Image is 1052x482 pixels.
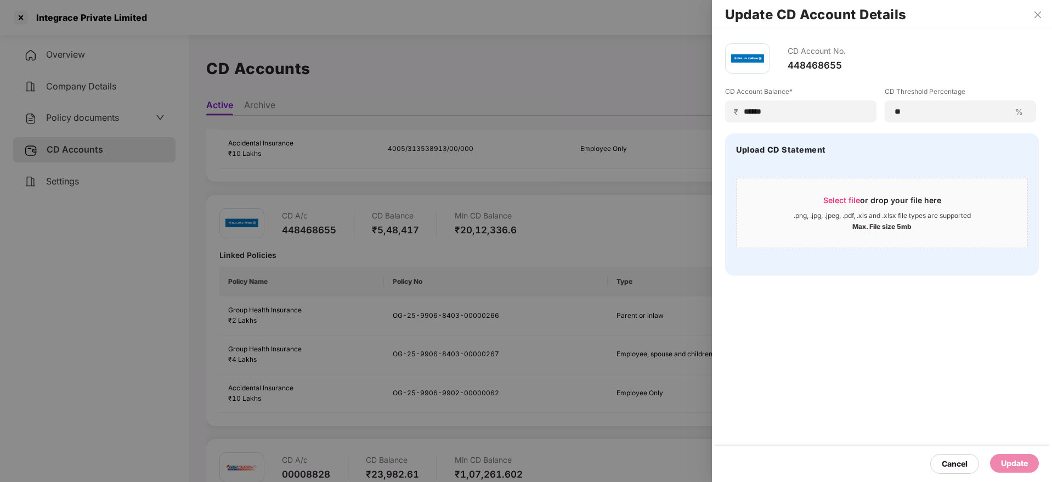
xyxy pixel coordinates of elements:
[725,87,876,100] label: CD Account Balance*
[1011,107,1027,117] span: %
[788,59,846,71] div: 448468655
[1030,10,1045,20] button: Close
[731,48,764,69] img: bajaj.png
[942,458,968,470] div: Cancel
[794,211,971,220] div: .png, .jpg, .jpeg, .pdf, .xls and .xlsx file types are supported
[1001,457,1028,469] div: Update
[885,87,1036,100] label: CD Threshold Percentage
[736,144,826,155] h4: Upload CD Statement
[737,187,1027,239] span: Select fileor drop your file here.png, .jpg, .jpeg, .pdf, .xls and .xlsx file types are supported...
[852,220,912,231] div: Max. File size 5mb
[823,195,941,211] div: or drop your file here
[725,9,1039,21] h2: Update CD Account Details
[734,107,743,117] span: ₹
[823,195,860,205] span: Select file
[788,43,846,59] div: CD Account No.
[1033,10,1042,19] span: close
